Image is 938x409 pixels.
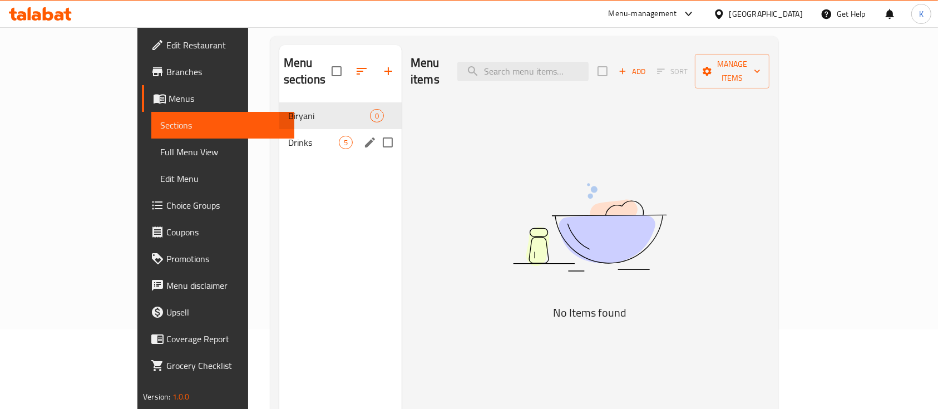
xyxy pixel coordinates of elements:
div: [GEOGRAPHIC_DATA] [729,8,803,20]
a: Promotions [142,245,294,272]
button: Add section [375,58,402,85]
a: Edit Menu [151,165,294,192]
div: Menu-management [609,7,677,21]
a: Sections [151,112,294,139]
h2: Menu sections [284,55,332,88]
span: K [919,8,924,20]
span: Menus [169,92,285,105]
span: 0 [371,111,383,121]
a: Full Menu View [151,139,294,165]
span: Biryani [288,109,370,122]
span: Sections [160,119,285,132]
span: Full Menu View [160,145,285,159]
img: dish.svg [451,154,729,301]
div: items [370,109,384,122]
span: Add [617,65,647,78]
nav: Menu sections [279,98,402,160]
a: Coverage Report [142,326,294,352]
span: Manage items [704,57,761,85]
span: 1.0.0 [172,390,190,404]
button: Add [614,63,650,80]
a: Grocery Checklist [142,352,294,379]
input: search [457,62,589,81]
div: Drinks5edit [279,129,402,156]
div: Biryani0 [279,102,402,129]
span: Version: [143,390,170,404]
button: Manage items [695,54,769,88]
span: Drinks [288,136,339,149]
span: Upsell [166,305,285,319]
span: Add item [614,63,650,80]
a: Edit Restaurant [142,32,294,58]
span: Menu disclaimer [166,279,285,292]
a: Menu disclaimer [142,272,294,299]
span: Sort items [650,63,695,80]
span: Edit Menu [160,172,285,185]
span: Branches [166,65,285,78]
a: Menus [142,85,294,112]
a: Upsell [142,299,294,326]
span: Coupons [166,225,285,239]
span: Choice Groups [166,199,285,212]
span: 5 [339,137,352,148]
a: Branches [142,58,294,85]
span: Sort sections [348,58,375,85]
h2: Menu items [411,55,444,88]
span: Select all sections [325,60,348,83]
button: edit [362,134,378,151]
span: Grocery Checklist [166,359,285,372]
span: Promotions [166,252,285,265]
h5: No Items found [451,304,729,322]
span: Edit Restaurant [166,38,285,52]
a: Choice Groups [142,192,294,219]
a: Coupons [142,219,294,245]
span: Coverage Report [166,332,285,346]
